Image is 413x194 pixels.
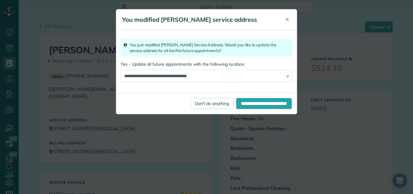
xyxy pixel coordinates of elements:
[121,61,292,67] label: Yes - Update all future appointments with the following location:
[121,39,292,57] div: You just modified [PERSON_NAME] Service Address. Would you like to update the service address for...
[122,15,276,24] h5: You modified [PERSON_NAME] service address
[285,16,289,23] span: ✕
[195,101,229,106] span: Don't do anything
[190,98,234,109] a: Don't do anything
